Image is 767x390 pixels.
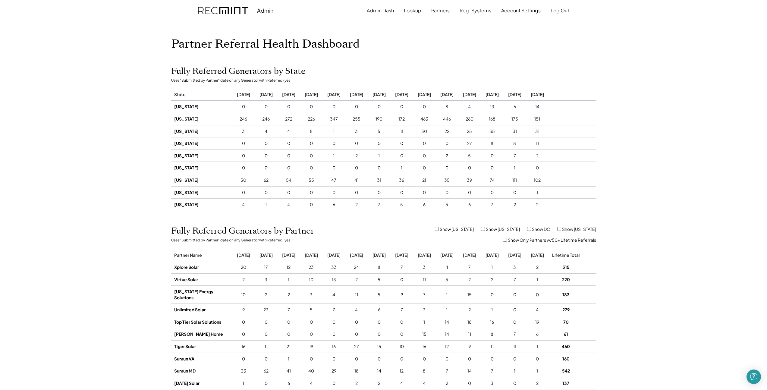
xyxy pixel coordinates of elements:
[174,116,230,122] div: [US_STATE]
[302,128,320,134] div: 8
[528,116,546,122] div: 151
[370,202,388,208] div: 7
[551,331,581,337] div: 61
[302,116,320,122] div: 226
[325,104,343,110] div: 0
[257,177,275,183] div: 62
[393,252,411,258] div: [DATE]
[528,190,546,196] div: 1
[234,104,253,110] div: 0
[325,252,343,258] div: [DATE]
[461,331,479,337] div: 11
[461,277,479,283] div: 2
[370,307,388,313] div: 6
[506,190,524,196] div: 0
[551,264,581,270] div: 315
[280,277,298,283] div: 1
[234,202,253,208] div: 4
[174,128,230,134] div: [US_STATE]
[234,190,253,196] div: 0
[347,331,366,337] div: 0
[483,252,501,258] div: [DATE]
[393,153,411,159] div: 0
[393,344,411,350] div: 10
[347,319,366,325] div: 0
[302,292,320,298] div: 3
[174,289,230,300] div: [US_STATE] Energy Solutions
[528,331,546,337] div: 6
[280,331,298,337] div: 0
[325,307,343,313] div: 7
[280,252,298,258] div: [DATE]
[415,202,433,208] div: 6
[370,92,388,97] div: [DATE]
[404,5,421,17] button: Lookup
[483,190,501,196] div: 0
[393,177,411,183] div: 36
[393,264,411,270] div: 7
[257,252,275,258] div: [DATE]
[370,128,388,134] div: 5
[460,5,491,17] button: Reg. Systems
[174,344,230,350] div: Tiger Solar
[280,165,298,171] div: 0
[302,165,320,171] div: 0
[234,319,253,325] div: 0
[438,277,456,283] div: 5
[280,319,298,325] div: 0
[528,104,546,110] div: 14
[234,140,253,146] div: 0
[562,226,596,232] label: Show [US_STATE]
[506,153,524,159] div: 7
[325,331,343,337] div: 0
[325,153,343,159] div: 1
[438,252,456,258] div: [DATE]
[415,292,433,298] div: 7
[257,165,275,171] div: 0
[461,165,479,171] div: 0
[347,177,366,183] div: 41
[506,116,524,122] div: 173
[506,319,524,325] div: 0
[438,292,456,298] div: 1
[347,344,366,350] div: 27
[415,277,433,283] div: 11
[174,319,230,325] div: Top Tier Solar Solutions
[461,153,479,159] div: 5
[174,252,230,258] div: Partner Name
[506,202,524,208] div: 2
[325,177,343,183] div: 47
[280,292,298,298] div: 2
[415,128,433,134] div: 30
[506,104,524,110] div: 6
[174,331,230,337] div: [PERSON_NAME] Home
[234,356,253,362] div: 0
[347,292,366,298] div: 11
[438,319,456,325] div: 14
[280,92,298,97] div: [DATE]
[415,344,433,350] div: 16
[506,92,524,97] div: [DATE]
[528,344,546,350] div: 1
[370,116,388,122] div: 190
[483,344,501,350] div: 11
[174,104,230,110] div: [US_STATE]
[257,190,275,196] div: 0
[174,307,230,313] div: Unlimited Solar
[257,140,275,146] div: 0
[325,92,343,97] div: [DATE]
[483,264,501,270] div: 1
[438,128,456,134] div: 22
[234,331,253,337] div: 0
[415,264,433,270] div: 3
[280,202,298,208] div: 4
[234,277,253,283] div: 2
[528,264,546,270] div: 2
[393,202,411,208] div: 5
[347,277,366,283] div: 2
[325,344,343,350] div: 16
[551,292,581,298] div: 183
[461,292,479,298] div: 15
[438,153,456,159] div: 2
[551,307,581,313] div: 279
